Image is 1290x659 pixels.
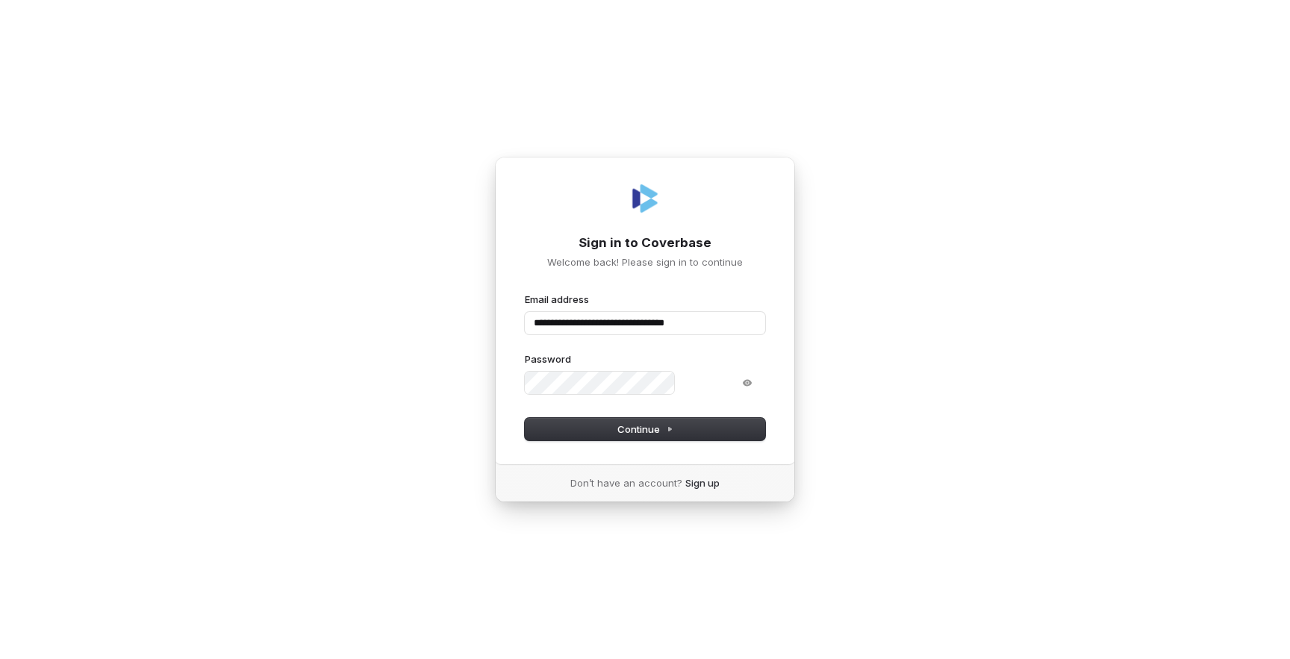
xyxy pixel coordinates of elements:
span: Continue [617,422,673,436]
img: Coverbase [627,181,663,216]
p: Welcome back! Please sign in to continue [525,255,765,269]
span: Don’t have an account? [570,476,682,490]
label: Password [525,352,571,366]
button: Continue [525,418,765,440]
label: Email address [525,293,589,306]
a: Sign up [685,476,720,490]
button: Show password [732,374,762,392]
h1: Sign in to Coverbase [525,234,765,252]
